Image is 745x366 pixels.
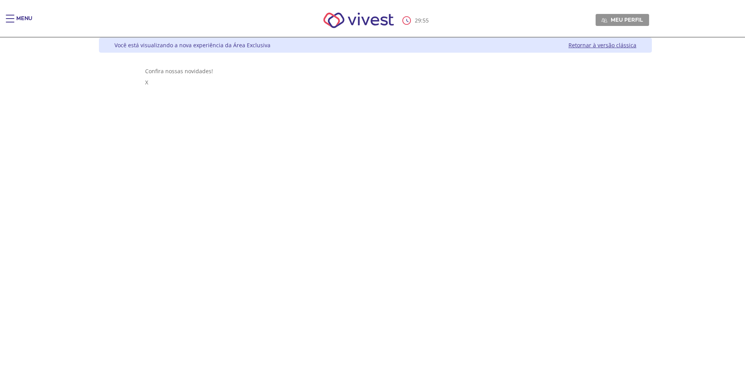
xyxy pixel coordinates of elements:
img: Meu perfil [601,17,607,23]
img: Vivest [315,4,403,37]
div: Vivest [93,38,652,366]
div: : [402,16,430,25]
span: Meu perfil [611,16,643,23]
span: 29 [415,17,421,24]
div: Você está visualizando a nova experiência da Área Exclusiva [114,41,270,49]
div: Menu [16,15,32,30]
div: Confira nossas novidades! [145,67,606,75]
a: Meu perfil [596,14,649,26]
span: 55 [423,17,429,24]
span: X [145,79,148,86]
a: Retornar à versão clássica [568,41,636,49]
